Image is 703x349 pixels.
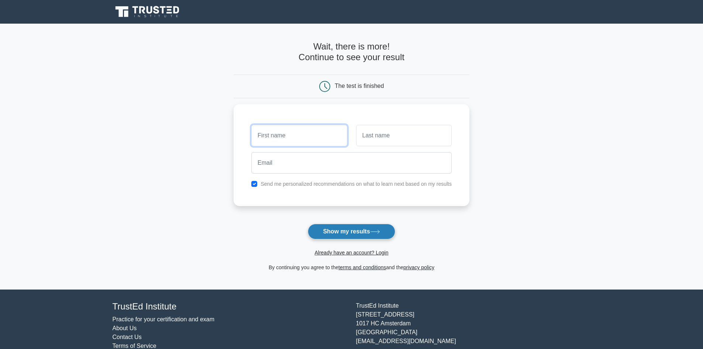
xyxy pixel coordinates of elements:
a: terms and conditions [338,264,386,270]
div: By continuing you agree to the and the [229,263,474,272]
a: Terms of Service [113,343,156,349]
a: About Us [113,325,137,331]
label: Send me personalized recommendations on what to learn next based on my results [261,181,452,187]
a: Practice for your certification and exam [113,316,215,322]
input: Email [251,152,452,174]
input: Last name [356,125,452,146]
a: Already have an account? Login [314,250,388,256]
a: privacy policy [403,264,434,270]
a: Contact Us [113,334,142,340]
h4: TrustEd Institute [113,301,347,312]
h4: Wait, there is more! Continue to see your result [234,41,469,63]
button: Show my results [308,224,395,239]
input: First name [251,125,347,146]
div: The test is finished [335,83,384,89]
